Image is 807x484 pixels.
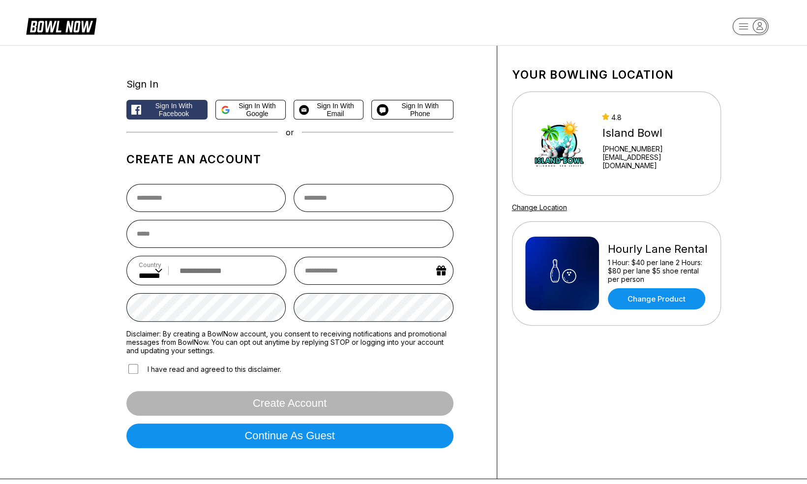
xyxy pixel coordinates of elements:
[126,127,453,137] div: or
[608,242,708,256] div: Hourly Lane Rental
[294,100,363,120] button: Sign in with Email
[128,364,138,374] input: I have read and agreed to this disclaimer.
[525,237,599,310] img: Hourly Lane Rental
[608,288,705,309] a: Change Product
[139,261,162,269] label: Country
[215,100,285,120] button: Sign in with Google
[126,330,453,355] label: Disclaimer: By creating a BowlNow account, you consent to receiving notifications and promotional...
[313,102,358,118] span: Sign in with Email
[392,102,448,118] span: Sign in with Phone
[525,107,594,181] img: Island Bowl
[126,78,453,90] div: Sign In
[512,68,721,82] h1: Your bowling location
[126,100,208,120] button: Sign in with Facebook
[126,152,453,166] h1: Create an account
[608,258,708,283] div: 1 Hour: $40 per lane 2 Hours: $80 per lane $5 shoe rental per person
[126,363,281,375] label: I have read and agreed to this disclaimer.
[602,145,707,153] div: [PHONE_NUMBER]
[126,423,453,448] button: Continue as guest
[512,203,567,212] a: Change Location
[602,153,707,170] a: [EMAIL_ADDRESS][DOMAIN_NAME]
[371,100,453,120] button: Sign in with Phone
[602,126,707,140] div: Island Bowl
[602,113,707,121] div: 4.8
[145,102,203,118] span: Sign in with Facebook
[234,102,280,118] span: Sign in with Google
